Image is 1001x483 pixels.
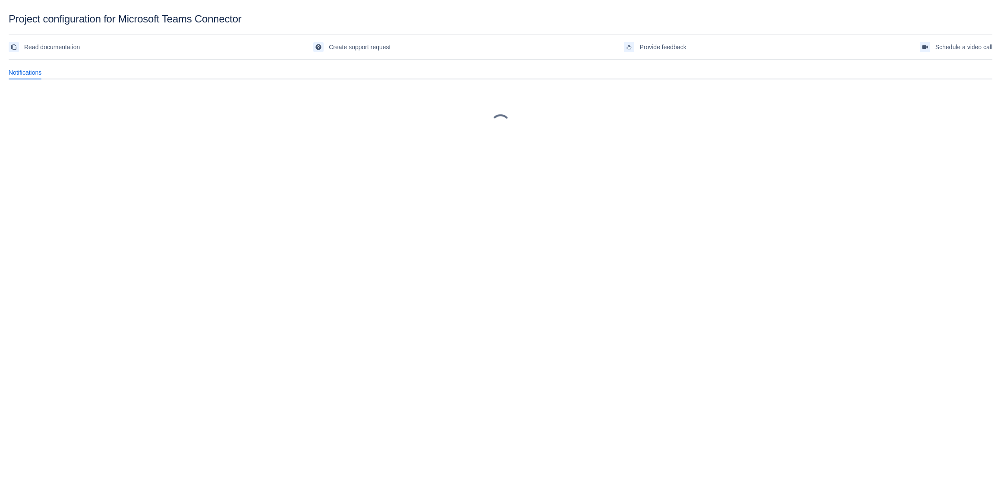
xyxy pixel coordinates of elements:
span: Create support request [329,40,390,54]
span: Provide feedback [639,40,686,54]
a: Create support request [313,40,390,54]
span: Schedule a video call [935,40,992,54]
a: Provide feedback [624,40,686,54]
a: Schedule a video call [920,40,992,54]
span: Read documentation [24,40,80,54]
span: feedback [626,44,633,51]
span: support [315,44,322,51]
span: documentation [10,44,17,51]
div: Project configuration for Microsoft Teams Connector [9,13,992,25]
a: Read documentation [9,40,80,54]
span: Notifications [9,68,41,77]
span: videoCall [922,44,929,51]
